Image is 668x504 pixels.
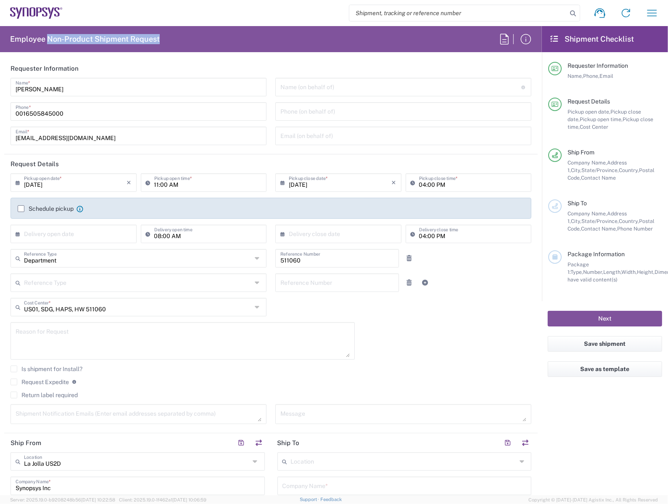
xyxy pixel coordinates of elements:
[300,497,321,502] a: Support
[580,116,623,122] span: Pickup open time,
[581,218,619,224] span: State/Province,
[603,269,621,275] span: Length,
[568,200,587,207] span: Ship To
[320,497,342,502] a: Feedback
[420,277,431,289] a: Add Reference
[583,269,603,275] span: Number,
[580,124,608,130] span: Cost Center
[349,5,567,21] input: Shipment, tracking or reference number
[571,218,581,224] span: City,
[392,176,396,189] i: ×
[568,98,610,105] span: Request Details
[583,73,599,79] span: Phone,
[568,109,610,115] span: Pickup open date,
[11,64,79,73] h2: Requester Information
[581,175,616,181] span: Contact Name
[568,159,607,166] span: Company Name,
[637,269,655,275] span: Height,
[568,149,594,156] span: Ship From
[619,218,639,224] span: Country,
[10,34,160,44] h2: Employee Non-Product Shipment Request
[617,225,653,232] span: Phone Number
[18,205,74,212] label: Schedule pickup
[571,167,581,173] span: City,
[548,311,662,326] button: Next
[619,167,639,173] span: Country,
[11,379,69,385] label: Request Expedite
[81,497,115,502] span: [DATE] 10:22:58
[404,277,415,289] a: Remove Reference
[277,439,300,447] h2: Ship To
[599,73,613,79] span: Email
[581,225,617,232] span: Contact Name,
[548,336,662,352] button: Save shipment
[568,62,628,69] span: Requester Information
[127,176,132,189] i: ×
[119,497,206,502] span: Client: 2025.19.0-1f462a1
[10,497,115,502] span: Server: 2025.19.0-b9208248b56
[548,361,662,377] button: Save as template
[404,252,415,264] a: Remove Reference
[621,269,637,275] span: Width,
[568,251,625,257] span: Package Information
[581,167,619,173] span: State/Province,
[11,439,41,447] h2: Ship From
[528,496,658,504] span: Copyright © [DATE]-[DATE] Agistix Inc., All Rights Reserved
[172,497,206,502] span: [DATE] 10:06:59
[568,73,583,79] span: Name,
[11,366,82,372] label: Is shipment for Install?
[568,210,607,217] span: Company Name,
[570,269,583,275] span: Type,
[568,261,589,275] span: Package 1:
[11,392,78,398] label: Return label required
[11,160,59,168] h2: Request Details
[549,34,634,44] h2: Shipment Checklist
